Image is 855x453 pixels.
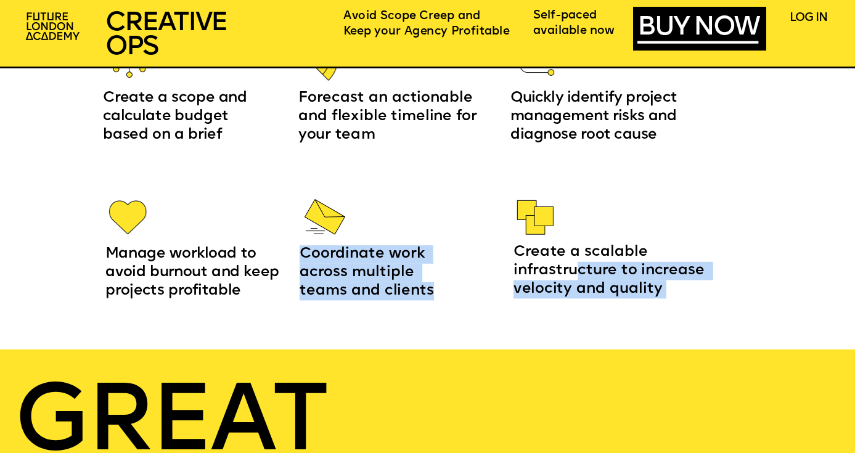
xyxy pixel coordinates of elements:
[300,192,350,242] img: upload-2d33fb6c-3e05-4dc8-8992-d30ab5cf25f0.png
[533,10,597,21] span: Self-paced
[21,7,87,47] img: upload-2f72e7a8-3806-41e8-b55b-d754ac055a4a.png
[105,10,227,61] span: CREATIVE OPS
[343,26,510,37] span: Keep your Agency Profitable
[637,14,758,43] a: BUY NOW
[103,191,153,241] img: upload-7eaaf38f-f644-435d-890d-b3fa795f6908.png
[105,247,284,298] span: Manage workload to avoid burnout and keep projects profitable
[533,25,615,36] span: available now
[513,245,709,296] span: Create a scalable infrastructure to increase velocity and quality
[343,11,480,22] span: Avoid Scope Creep and
[103,91,251,142] span: Create a scope and calculate budget based on a brief
[790,12,827,23] a: LOG IN
[510,91,681,142] span: Quickly identify project management risks and diagnose root cause
[510,192,560,242] img: upload-2ded02e7-bd03-40b6-b94e-1577b2f29762.png
[300,247,434,298] span: Coordinate work across multiple teams and clients
[298,91,481,142] span: Forecast an actionable and flexible timeline for your team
